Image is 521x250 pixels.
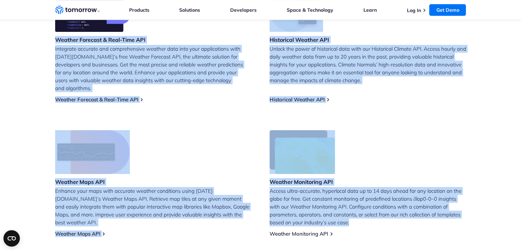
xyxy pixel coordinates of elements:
a: Learn [363,7,377,13]
a: Home link [55,5,100,15]
a: Get Demo [429,4,466,16]
button: Open CMP widget [3,230,20,247]
a: Weather Monitoring API [270,230,328,237]
a: Weather Maps API [55,230,100,237]
a: Space & Technology [287,7,333,13]
p: Enhance your maps with accurate weather conditions using [DATE][DOMAIN_NAME]’s Weather Maps API. ... [55,187,252,226]
p: Access ultra-accurate, hyperlocal data up to 14 days ahead for any location on the globe for free... [270,187,466,226]
p: Integrate accurate and comprehensive weather data into your applications with [DATE][DOMAIN_NAME]... [55,45,252,92]
a: Solutions [179,7,200,13]
a: Products [129,7,149,13]
a: Historical Weather API [270,96,325,103]
a: Log In [407,7,421,13]
h3: Historical Weather API [270,36,329,43]
a: Developers [230,7,257,13]
h3: Weather Monitoring API [270,178,335,186]
h3: Weather Forecast & Real-Time API [55,36,146,43]
p: Unlock the power of historical data with our Historical Climate API. Access hourly and daily weat... [270,45,466,84]
h3: Weather Maps API [55,178,130,186]
a: Weather Forecast & Real-Time API [55,96,138,103]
